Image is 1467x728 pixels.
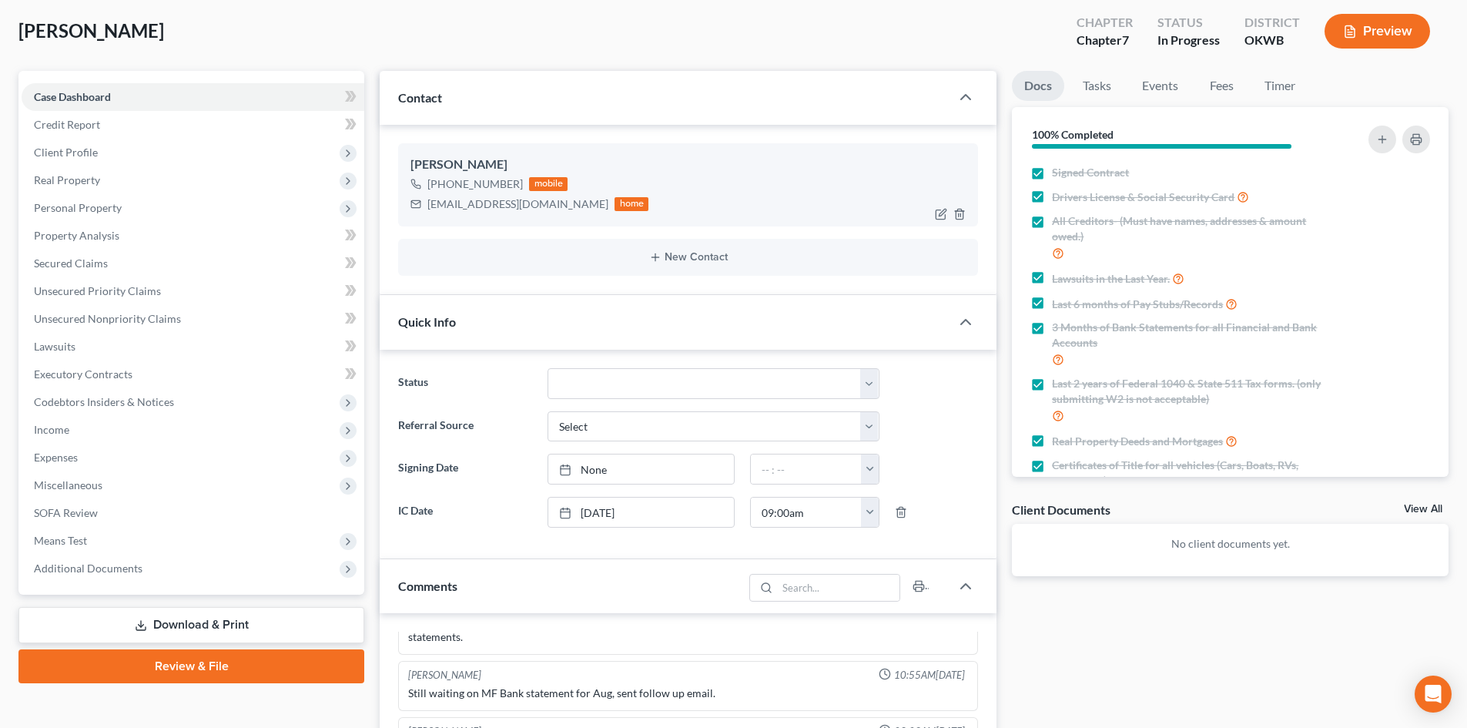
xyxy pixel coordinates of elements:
[398,579,457,593] span: Comments
[615,197,648,211] div: home
[1052,165,1129,180] span: Signed Contract
[1415,676,1452,713] div: Open Intercom Messenger
[427,196,608,212] div: [EMAIL_ADDRESS][DOMAIN_NAME]
[22,305,364,333] a: Unsecured Nonpriority Claims
[1325,14,1430,49] button: Preview
[1252,71,1308,101] a: Timer
[1077,14,1133,32] div: Chapter
[34,257,108,270] span: Secured Claims
[1024,536,1436,552] p: No client documents yet.
[529,177,568,191] div: mobile
[1244,14,1300,32] div: District
[1244,32,1300,49] div: OKWB
[34,562,142,575] span: Additional Documents
[548,498,734,527] a: [DATE]
[1404,504,1442,515] a: View All
[22,222,364,250] a: Property Analysis
[22,83,364,111] a: Case Dashboard
[390,411,539,442] label: Referral Source
[1157,14,1220,32] div: Status
[427,176,523,192] div: [PHONE_NUMBER]
[1052,376,1326,407] span: Last 2 years of Federal 1040 & State 511 Tax forms. (only submitting W2 is not acceptable)
[34,340,75,353] span: Lawsuits
[34,478,102,491] span: Miscellaneous
[390,368,539,399] label: Status
[390,454,539,485] label: Signing Date
[751,455,862,484] input: -- : --
[1052,320,1326,351] span: 3 Months of Bank Statements for all Financial and Bank Accounts
[22,277,364,305] a: Unsecured Priority Claims
[18,607,364,643] a: Download & Print
[34,146,98,159] span: Client Profile
[408,668,481,683] div: [PERSON_NAME]
[1052,434,1223,449] span: Real Property Deeds and Mortgages
[34,118,100,131] span: Credit Report
[34,173,100,186] span: Real Property
[410,251,966,263] button: New Contact
[1197,71,1246,101] a: Fees
[1070,71,1124,101] a: Tasks
[1130,71,1191,101] a: Events
[1077,32,1133,49] div: Chapter
[22,250,364,277] a: Secured Claims
[1012,502,1110,518] div: Client Documents
[34,423,69,436] span: Income
[34,201,122,214] span: Personal Property
[18,649,364,683] a: Review & File
[22,361,364,388] a: Executory Contracts
[398,314,456,329] span: Quick Info
[1122,32,1129,47] span: 7
[34,367,132,381] span: Executory Contracts
[22,499,364,527] a: SOFA Review
[408,686,968,701] div: Still waiting on MF Bank statement for Aug, sent follow up email.
[410,156,966,174] div: [PERSON_NAME]
[18,19,164,42] span: [PERSON_NAME]
[398,90,442,105] span: Contact
[34,229,119,242] span: Property Analysis
[1157,32,1220,49] div: In Progress
[1032,128,1114,141] strong: 100% Completed
[34,534,87,547] span: Means Test
[1052,458,1326,488] span: Certificates of Title for all vehicles (Cars, Boats, RVs, ATVs, Ect...) If its in your name, we n...
[34,284,161,297] span: Unsecured Priority Claims
[1052,213,1326,244] span: All Creditors- (Must have names, addresses & amount owed.)
[22,333,364,361] a: Lawsuits
[34,312,181,325] span: Unsecured Nonpriority Claims
[34,90,111,103] span: Case Dashboard
[1052,271,1170,287] span: Lawsuits in the Last Year.
[751,498,862,527] input: -- : --
[548,455,734,484] a: None
[22,111,364,139] a: Credit Report
[894,668,965,683] span: 10:55AM[DATE]
[1052,190,1234,205] span: Drivers License & Social Security Card
[34,395,174,408] span: Codebtors Insiders & Notices
[1052,297,1223,312] span: Last 6 months of Pay Stubs/Records
[778,575,900,601] input: Search...
[34,451,78,464] span: Expenses
[390,497,539,528] label: IC Date
[1012,71,1064,101] a: Docs
[34,506,98,519] span: SOFA Review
